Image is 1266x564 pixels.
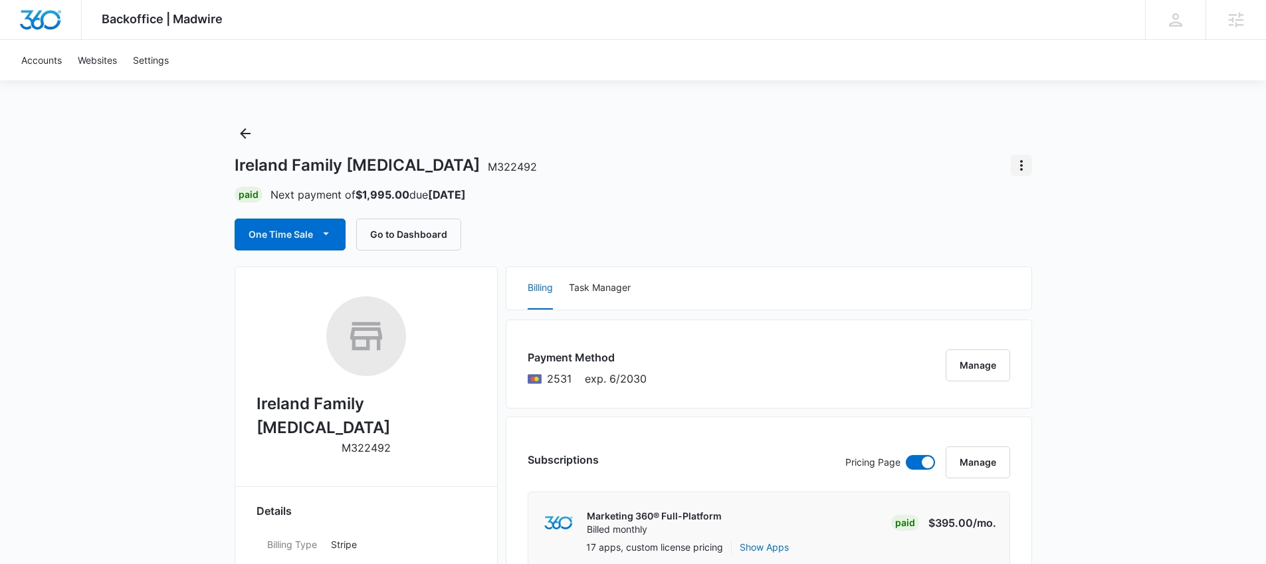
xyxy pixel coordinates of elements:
[257,392,476,440] h2: Ireland Family [MEDICAL_DATA]
[235,219,346,250] button: One Time Sale
[528,452,599,468] h3: Subscriptions
[585,371,647,387] span: exp. 6/2030
[235,155,537,175] h1: Ireland Family [MEDICAL_DATA]
[70,40,125,80] a: Websites
[1011,155,1032,176] button: Actions
[13,40,70,80] a: Accounts
[946,349,1010,381] button: Manage
[891,515,919,531] div: Paid
[928,515,996,531] p: $395.00
[235,123,256,144] button: Back
[544,516,573,530] img: marketing360Logo
[547,371,572,387] span: Mastercard ending with
[356,188,409,201] strong: $1,995.00
[235,187,263,203] div: Paid
[342,440,391,456] p: M322492
[102,12,223,26] span: Backoffice | Madwire
[973,516,996,529] span: /mo.
[946,446,1010,478] button: Manage
[740,540,789,554] button: Show Apps
[125,40,177,80] a: Settings
[569,267,631,310] button: Task Manager
[845,455,900,470] p: Pricing Page
[331,537,465,551] p: Stripe
[587,523,722,536] p: Billed monthly
[428,188,466,201] strong: [DATE]
[356,219,461,250] button: Go to Dashboard
[270,187,466,203] p: Next payment of due
[257,503,292,519] span: Details
[587,510,722,523] p: Marketing 360® Full-Platform
[528,349,647,365] h3: Payment Method
[267,537,320,551] dt: Billing Type
[586,540,723,554] p: 17 apps, custom license pricing
[488,160,537,173] span: M322492
[528,267,553,310] button: Billing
